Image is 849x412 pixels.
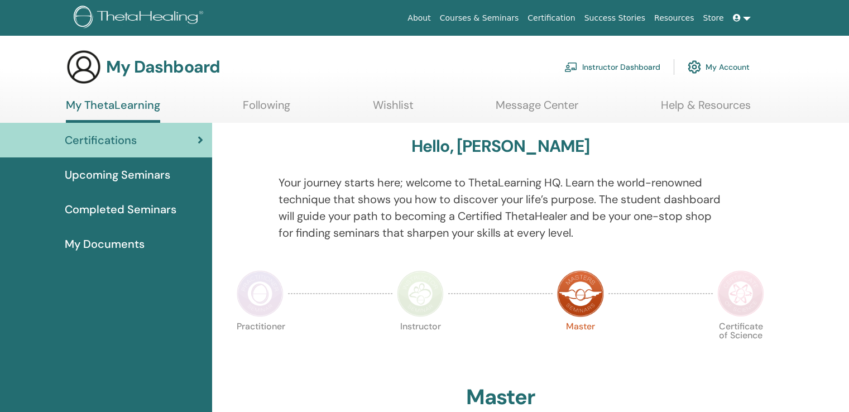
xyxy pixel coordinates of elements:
a: Certification [523,8,579,28]
img: cog.svg [688,58,701,76]
img: generic-user-icon.jpg [66,49,102,85]
a: About [403,8,435,28]
a: Resources [650,8,699,28]
p: Certificate of Science [717,322,764,369]
span: Certifications [65,132,137,148]
a: Success Stories [580,8,650,28]
p: Master [557,322,604,369]
span: Upcoming Seminars [65,166,170,183]
p: Practitioner [237,322,284,369]
span: Completed Seminars [65,201,176,218]
a: Instructor Dashboard [564,55,660,79]
p: Instructor [397,322,444,369]
p: Your journey starts here; welcome to ThetaLearning HQ. Learn the world-renowned technique that sh... [279,174,723,241]
img: Certificate of Science [717,270,764,317]
span: My Documents [65,236,145,252]
a: Wishlist [373,98,414,120]
a: Message Center [496,98,578,120]
img: chalkboard-teacher.svg [564,62,578,72]
img: Master [557,270,604,317]
a: Help & Resources [661,98,751,120]
h2: Master [466,385,535,410]
a: Following [243,98,290,120]
h3: My Dashboard [106,57,220,77]
img: Instructor [397,270,444,317]
a: Store [699,8,728,28]
img: Practitioner [237,270,284,317]
img: logo.png [74,6,207,31]
a: Courses & Seminars [435,8,524,28]
a: My ThetaLearning [66,98,160,123]
a: My Account [688,55,750,79]
h3: Hello, [PERSON_NAME] [411,136,590,156]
